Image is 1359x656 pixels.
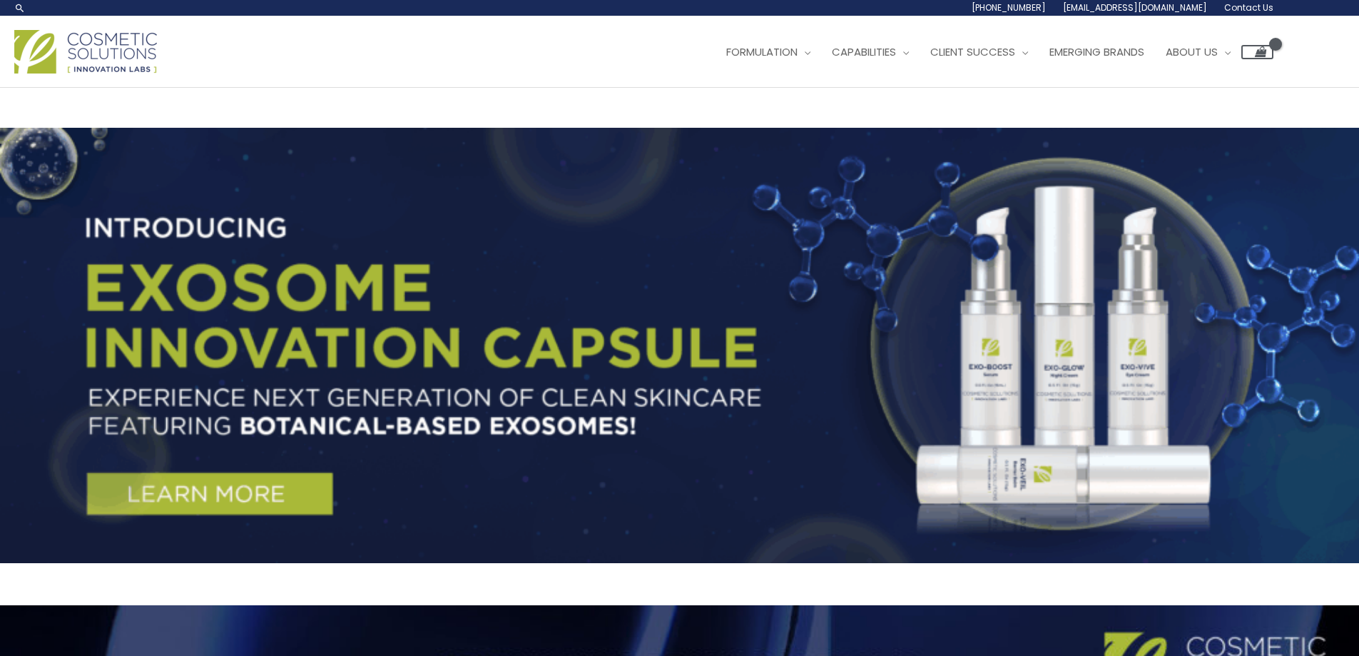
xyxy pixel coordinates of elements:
span: Contact Us [1224,1,1273,14]
a: Emerging Brands [1039,31,1155,74]
a: Formulation [716,31,821,74]
a: Search icon link [14,2,26,14]
span: Capabilities [832,44,896,59]
span: Client Success [930,44,1015,59]
span: [EMAIL_ADDRESS][DOMAIN_NAME] [1063,1,1207,14]
span: About Us [1166,44,1218,59]
img: Cosmetic Solutions Logo [14,30,157,74]
a: Capabilities [821,31,920,74]
span: Emerging Brands [1049,44,1144,59]
span: [PHONE_NUMBER] [972,1,1046,14]
nav: Site Navigation [705,31,1273,74]
a: View Shopping Cart, empty [1241,45,1273,59]
a: Client Success [920,31,1039,74]
a: About Us [1155,31,1241,74]
span: Formulation [726,44,798,59]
